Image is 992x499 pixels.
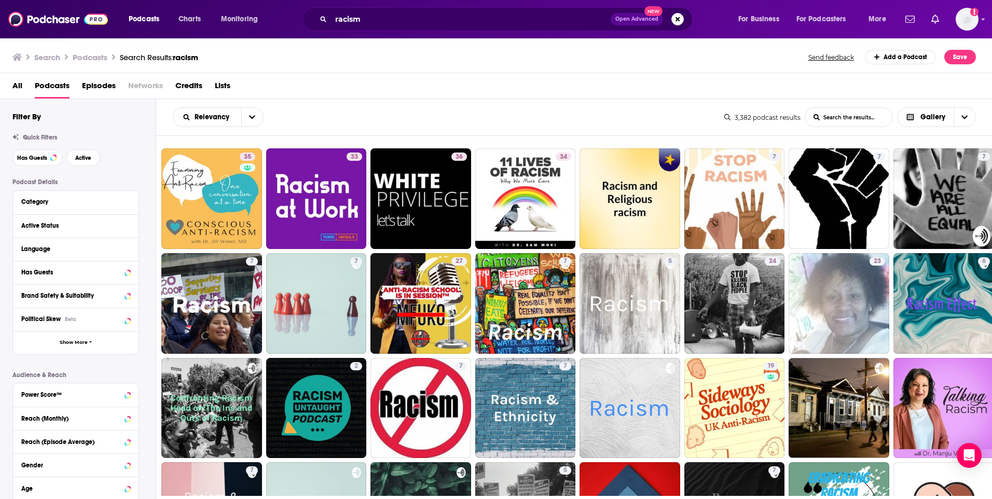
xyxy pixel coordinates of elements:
[684,253,785,354] a: 24
[21,485,121,492] div: Age
[615,17,658,22] span: Open Advanced
[897,107,976,127] button: Choose View
[120,52,198,62] div: Search Results:
[246,466,258,475] a: 7
[769,256,776,267] span: 24
[175,77,202,99] a: Credits
[456,152,463,162] span: 36
[956,8,979,31] span: Logged in as SkyHorsePub35
[120,52,198,62] a: Search Results:racism
[768,153,780,161] a: 7
[21,438,121,446] div: Reach (Episode Average)
[611,13,663,25] button: Open AdvancedNew
[21,222,123,229] div: Active Status
[370,358,471,459] a: 7
[34,52,60,62] h3: Search
[65,316,76,323] div: Beta
[790,11,861,27] button: open menu
[250,256,254,267] span: 7
[129,12,159,26] span: Podcasts
[21,198,123,205] div: Category
[354,256,358,267] span: 7
[873,153,885,161] a: 7
[347,153,362,161] a: 33
[244,152,251,162] span: 35
[172,11,207,27] a: Charts
[870,257,885,266] a: 23
[173,107,264,127] h2: Choose List sort
[455,362,467,370] a: 7
[350,362,362,370] a: 2
[21,411,130,424] button: Reach (Monthly)
[475,253,576,354] a: 7
[21,312,130,325] button: Political SkewBeta
[21,289,130,302] button: Brand Safety & Suitability
[21,387,130,400] button: Power Score™
[60,340,88,345] span: Show More
[563,361,567,371] span: 7
[664,257,676,266] a: 5
[944,50,976,64] button: Save
[768,466,780,475] a: 7
[246,257,258,266] a: 7
[266,253,367,354] a: 7
[178,12,201,26] span: Charts
[21,391,121,398] div: Power Score™
[21,435,130,448] button: Reach (Episode Average)
[241,108,263,127] button: open menu
[21,269,121,276] div: Has Guests
[21,195,130,208] button: Category
[331,11,611,27] input: Search podcasts, credits, & more...
[789,148,889,249] a: 7
[475,358,576,459] a: 7
[21,462,121,469] div: Gender
[580,253,680,354] a: 5
[173,114,241,121] button: open menu
[805,53,857,62] button: Send feedback
[773,152,776,162] span: 7
[73,52,107,62] h3: Podcasts
[12,77,22,99] a: All
[560,152,567,162] span: 34
[877,152,881,162] span: 7
[173,52,198,62] span: racism
[451,257,467,266] a: 27
[731,11,792,27] button: open menu
[214,11,271,27] button: open menu
[982,256,986,267] span: 6
[773,465,776,476] span: 7
[451,153,467,161] a: 36
[956,8,979,31] img: User Profile
[370,148,471,249] a: 36
[559,257,571,266] a: 7
[35,77,70,99] a: Podcasts
[475,148,576,249] a: 34
[21,481,130,494] button: Age
[21,219,130,232] button: Active Status
[215,77,230,99] a: Lists
[21,245,123,253] div: Language
[559,362,571,370] a: 7
[956,8,979,31] button: Show profile menu
[21,315,61,323] span: Political Skew
[767,361,774,371] span: 19
[861,11,899,27] button: open menu
[82,77,116,99] a: Episodes
[66,149,100,166] button: Active
[724,114,801,121] div: 3,382 podcast results
[21,292,121,299] div: Brand Safety & Suitability
[644,6,663,16] span: New
[865,50,936,64] a: Add a Podcast
[556,153,571,161] a: 34
[456,256,463,267] span: 27
[250,465,254,476] span: 7
[12,149,62,166] button: Has Guests
[869,12,886,26] span: More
